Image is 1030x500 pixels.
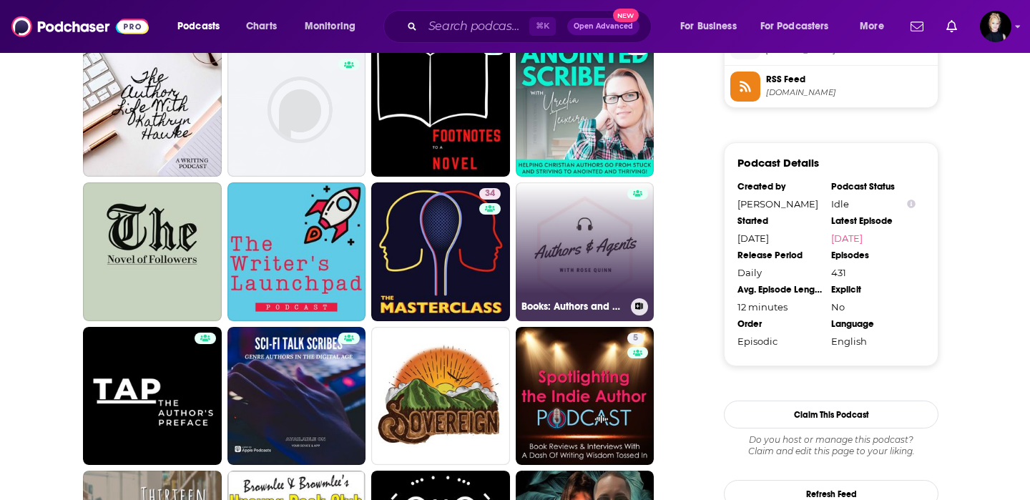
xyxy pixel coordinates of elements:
[737,335,822,347] div: Episodic
[760,16,829,36] span: For Podcasters
[516,38,654,177] a: 26
[237,15,285,38] a: Charts
[479,188,501,200] a: 34
[831,267,916,278] div: 431
[724,401,938,428] button: Claim This Podcast
[737,318,822,330] div: Order
[831,250,916,261] div: Episodes
[831,301,916,313] div: No
[766,87,932,98] span: getpublishedradio.libsyn.com
[737,232,822,244] div: [DATE]
[980,11,1011,42] img: User Profile
[305,16,355,36] span: Monitoring
[516,182,654,321] a: Books: Authors and Agents
[724,434,938,457] div: Claim and edit this page to your liking.
[737,181,822,192] div: Created by
[831,232,916,244] a: [DATE]
[670,15,755,38] button: open menu
[177,16,220,36] span: Podcasts
[907,199,916,210] button: Show Info
[831,198,916,210] div: Idle
[371,182,510,321] a: 34
[423,15,529,38] input: Search podcasts, credits, & more...
[627,44,648,55] a: 26
[338,44,355,55] a: 7
[730,72,932,102] a: RSS Feed[DOMAIN_NAME]
[11,13,149,40] img: Podchaser - Follow, Share and Rate Podcasts
[680,16,737,36] span: For Business
[831,215,916,227] div: Latest Episode
[397,10,665,43] div: Search podcasts, credits, & more...
[737,215,822,227] div: Started
[227,38,366,177] a: 7
[574,23,633,30] span: Open Advanced
[941,14,963,39] a: Show notifications dropdown
[980,11,1011,42] button: Show profile menu
[831,181,916,192] div: Podcast Status
[737,156,819,170] h3: Podcast Details
[831,284,916,295] div: Explicit
[737,198,822,210] div: [PERSON_NAME]
[246,16,277,36] span: Charts
[567,18,639,35] button: Open AdvancedNew
[831,335,916,347] div: English
[737,267,822,278] div: Daily
[980,11,1011,42] span: Logged in as Passell
[737,301,822,313] div: 12 minutes
[724,434,938,446] span: Do you host or manage this podcast?
[905,14,929,39] a: Show notifications dropdown
[766,73,932,86] span: RSS Feed
[613,9,639,22] span: New
[751,15,850,38] button: open menu
[850,15,902,38] button: open menu
[737,250,822,261] div: Release Period
[627,333,644,344] a: 5
[831,318,916,330] div: Language
[529,17,556,36] span: ⌘ K
[295,15,374,38] button: open menu
[860,16,884,36] span: More
[516,327,654,466] a: 5
[737,284,822,295] div: Avg. Episode Length
[633,331,638,345] span: 5
[167,15,238,38] button: open menu
[485,187,495,201] span: 34
[521,300,625,313] h3: Books: Authors and Agents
